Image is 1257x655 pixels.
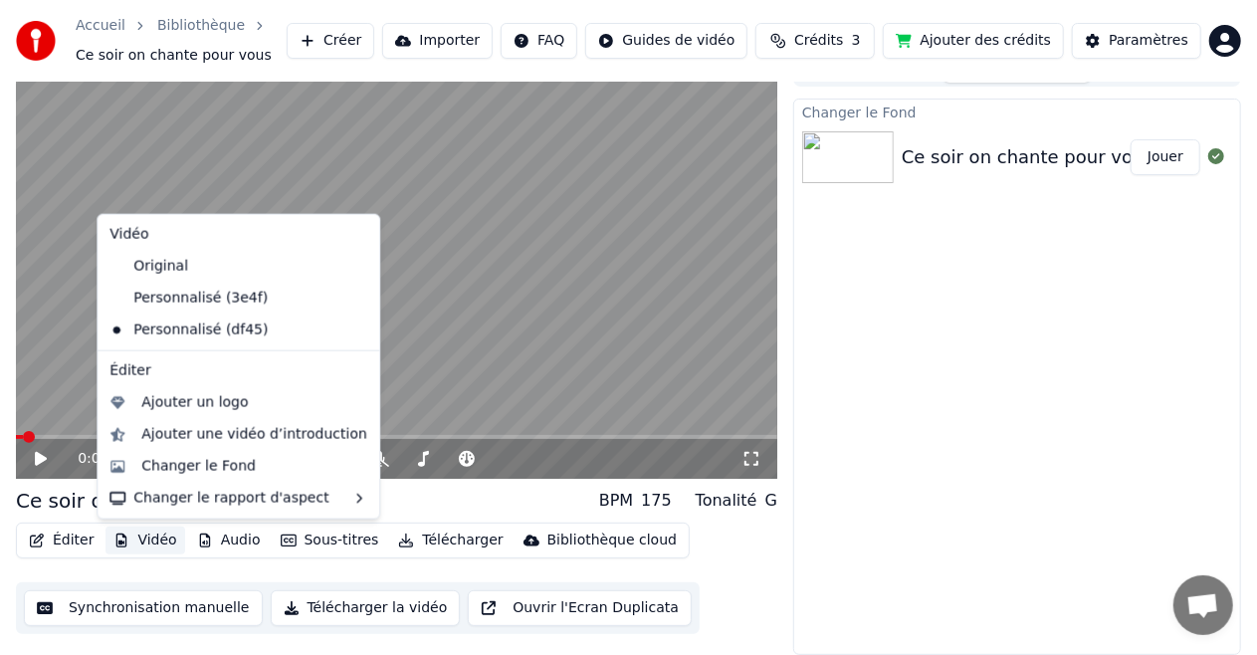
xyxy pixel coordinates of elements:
[78,449,108,469] span: 0:01
[102,283,345,315] div: Personnalisé (3e4f)
[105,527,184,554] button: Vidéo
[1072,23,1201,59] button: Paramètres
[696,489,757,513] div: Tonalité
[102,315,345,346] div: Personnalisé (df45)
[271,590,461,626] button: Télécharger la vidéo
[21,527,102,554] button: Éditer
[102,219,375,251] div: Vidéo
[1109,31,1188,51] div: Paramètres
[102,251,345,283] div: Original
[76,16,125,36] a: Accueil
[585,23,747,59] button: Guides de vidéo
[641,489,672,513] div: 175
[102,483,375,515] div: Changer le rapport d'aspect
[157,16,245,36] a: Bibliothèque
[501,23,577,59] button: FAQ
[141,393,248,413] div: Ajouter un logo
[794,31,843,51] span: Crédits
[883,23,1064,59] button: Ajouter des crédits
[16,487,296,515] div: Ce soir on chante pour vous
[78,449,125,469] div: /
[141,425,367,445] div: Ajouter une vidéo d’introduction
[24,590,263,626] button: Synchronisation manuelle
[76,16,287,66] nav: breadcrumb
[141,457,256,477] div: Changer le Fond
[189,527,269,554] button: Audio
[382,23,493,59] button: Importer
[902,143,1153,171] div: Ce soir on chante pour vous
[287,23,374,59] button: Créer
[755,23,875,59] button: Crédits3
[390,527,511,554] button: Télécharger
[794,100,1240,123] div: Changer le Fond
[16,21,56,61] img: youka
[468,590,692,626] button: Ouvrir l'Ecran Duplicata
[547,531,677,550] div: Bibliothèque cloud
[765,489,777,513] div: G
[76,46,272,66] span: Ce soir on chante pour vous
[1173,575,1233,635] a: Ouvrir le chat
[273,527,387,554] button: Sous-titres
[852,31,861,51] span: 3
[1131,139,1200,175] button: Jouer
[102,355,375,387] div: Éditer
[599,489,633,513] div: BPM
